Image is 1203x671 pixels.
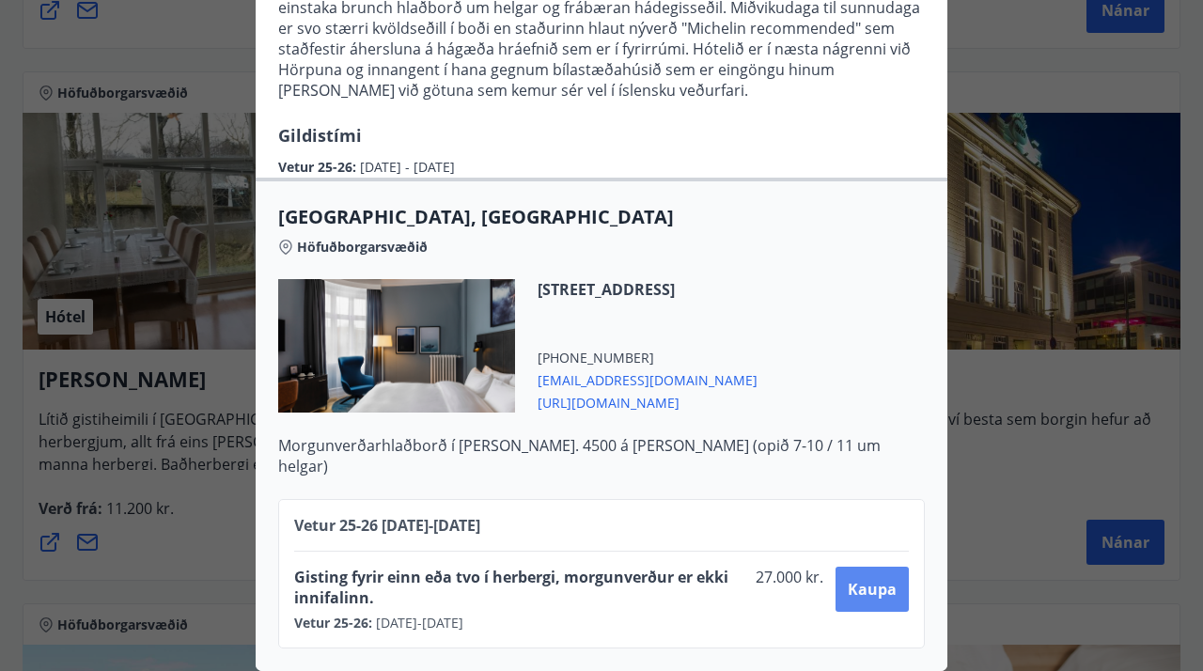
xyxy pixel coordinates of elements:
[538,279,758,300] span: [STREET_ADDRESS]
[360,158,455,176] span: [DATE] - [DATE]
[297,238,428,257] span: Höfuðborgarsvæðið
[278,158,360,176] span: Vetur 25-26 :
[278,204,925,230] span: [GEOGRAPHIC_DATA], [GEOGRAPHIC_DATA]
[278,124,362,147] span: Gildistími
